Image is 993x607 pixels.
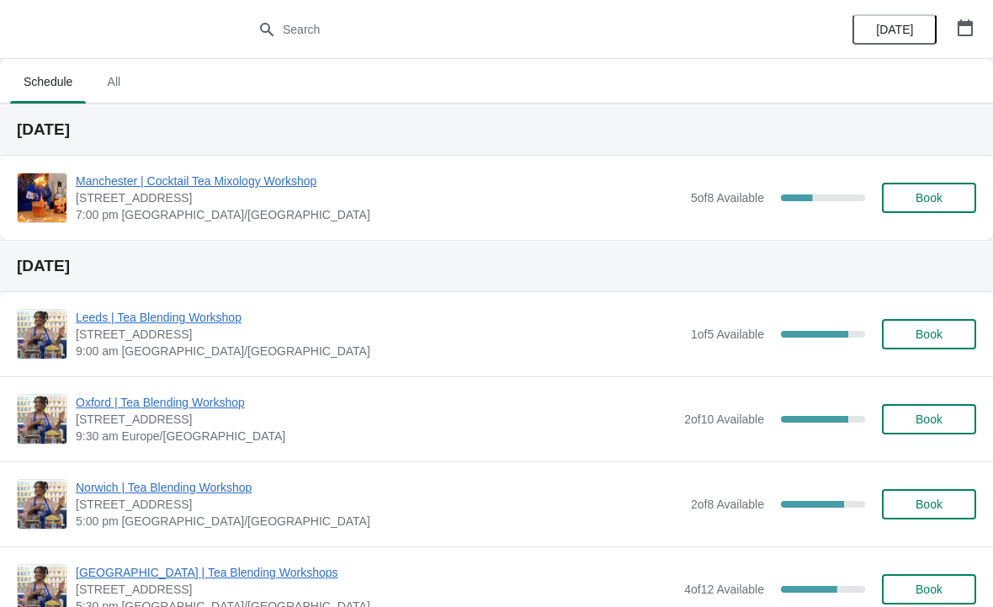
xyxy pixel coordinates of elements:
img: Oxford | Tea Blending Workshop | 23 High Street, Oxford, OX1 4AH | 9:30 am Europe/London [18,395,66,444]
button: Book [882,489,976,519]
span: Oxford | Tea Blending Workshop [76,394,676,411]
span: [DATE] [876,23,913,36]
span: [STREET_ADDRESS] [76,189,682,206]
span: 4 of 12 Available [684,583,764,596]
span: 2 of 8 Available [691,498,764,511]
span: Book [916,583,943,596]
img: Manchester | Cocktail Tea Mixology Workshop | 57 Church Street, Manchester M4 1PD, UK | 7:00 pm E... [18,173,66,222]
input: Search [282,14,745,45]
span: 2 of 10 Available [684,413,764,426]
span: 5 of 8 Available [691,191,764,205]
span: 5:00 pm [GEOGRAPHIC_DATA]/[GEOGRAPHIC_DATA] [76,513,682,530]
span: [STREET_ADDRESS] [76,411,676,428]
span: All [93,67,135,97]
span: [GEOGRAPHIC_DATA] | Tea Blending Workshops [76,564,676,581]
span: 9:30 am Europe/[GEOGRAPHIC_DATA] [76,428,676,445]
span: Book [916,191,943,205]
h2: [DATE] [17,258,976,274]
span: Leeds | Tea Blending Workshop [76,309,682,326]
span: [STREET_ADDRESS] [76,326,682,343]
span: 1 of 5 Available [691,327,764,341]
span: Book [916,413,943,426]
img: Leeds | Tea Blending Workshop | Unit 42, Queen Victoria St, Victoria Quarter, Leeds, LS1 6BE | 9:... [18,310,66,359]
button: Book [882,319,976,349]
button: Book [882,404,976,434]
span: Schedule [10,67,86,97]
span: 9:00 am [GEOGRAPHIC_DATA]/[GEOGRAPHIC_DATA] [76,343,682,359]
img: Norwich | Tea Blending Workshop | 9 Back Of The Inns, Norwich NR2 1PT, UK | 5:00 pm Europe/London [18,480,66,529]
button: Book [882,574,976,604]
button: Book [882,183,976,213]
span: Book [916,327,943,341]
span: Manchester | Cocktail Tea Mixology Workshop [76,173,682,189]
span: [STREET_ADDRESS] [76,496,682,513]
span: Norwich | Tea Blending Workshop [76,479,682,496]
span: [STREET_ADDRESS] [76,581,676,598]
h2: [DATE] [17,121,976,138]
span: Book [916,498,943,511]
button: [DATE] [852,14,937,45]
span: 7:00 pm [GEOGRAPHIC_DATA]/[GEOGRAPHIC_DATA] [76,206,682,223]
